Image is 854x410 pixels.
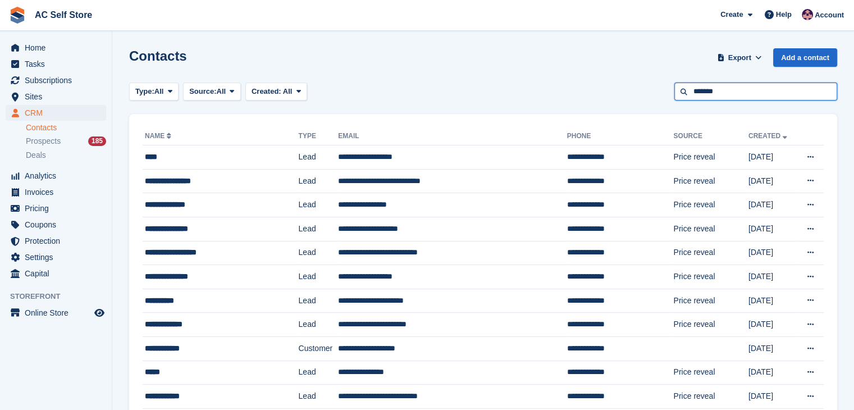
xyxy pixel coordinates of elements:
[26,149,106,161] a: Deals
[6,305,106,321] a: menu
[673,127,748,145] th: Source
[6,72,106,88] a: menu
[25,266,92,281] span: Capital
[88,136,106,146] div: 185
[299,193,339,217] td: Lead
[6,233,106,249] a: menu
[25,56,92,72] span: Tasks
[673,193,748,217] td: Price reveal
[26,135,106,147] a: Prospects 185
[25,217,92,233] span: Coupons
[299,385,339,409] td: Lead
[748,193,796,217] td: [DATE]
[299,336,339,361] td: Customer
[299,289,339,313] td: Lead
[25,105,92,121] span: CRM
[145,132,173,140] a: Name
[673,169,748,193] td: Price reveal
[748,289,796,313] td: [DATE]
[673,361,748,385] td: Price reveal
[748,132,789,140] a: Created
[299,127,339,145] th: Type
[802,9,813,20] img: Ted Cox
[299,169,339,193] td: Lead
[26,150,46,161] span: Deals
[299,361,339,385] td: Lead
[748,145,796,170] td: [DATE]
[673,313,748,337] td: Price reveal
[129,48,187,63] h1: Contacts
[93,306,106,320] a: Preview store
[748,217,796,241] td: [DATE]
[748,169,796,193] td: [DATE]
[6,249,106,265] a: menu
[299,313,339,337] td: Lead
[299,241,339,265] td: Lead
[25,233,92,249] span: Protection
[25,89,92,104] span: Sites
[26,136,61,147] span: Prospects
[6,105,106,121] a: menu
[728,52,751,63] span: Export
[183,83,241,101] button: Source: All
[283,87,293,95] span: All
[748,336,796,361] td: [DATE]
[245,83,307,101] button: Created: All
[25,40,92,56] span: Home
[26,122,106,133] a: Contacts
[6,168,106,184] a: menu
[748,265,796,289] td: [DATE]
[773,48,837,67] a: Add a contact
[673,385,748,409] td: Price reveal
[815,10,844,21] span: Account
[715,48,764,67] button: Export
[217,86,226,97] span: All
[25,305,92,321] span: Online Store
[10,291,112,302] span: Storefront
[6,217,106,233] a: menu
[748,385,796,409] td: [DATE]
[673,289,748,313] td: Price reveal
[6,40,106,56] a: menu
[776,9,792,20] span: Help
[748,241,796,265] td: [DATE]
[673,145,748,170] td: Price reveal
[30,6,97,24] a: AC Self Store
[252,87,281,95] span: Created:
[6,89,106,104] a: menu
[189,86,216,97] span: Source:
[673,265,748,289] td: Price reveal
[338,127,567,145] th: Email
[129,83,179,101] button: Type: All
[25,249,92,265] span: Settings
[6,56,106,72] a: menu
[25,72,92,88] span: Subscriptions
[6,266,106,281] a: menu
[135,86,154,97] span: Type:
[25,201,92,216] span: Pricing
[748,313,796,337] td: [DATE]
[673,241,748,265] td: Price reveal
[673,217,748,241] td: Price reveal
[748,361,796,385] td: [DATE]
[299,145,339,170] td: Lead
[9,7,26,24] img: stora-icon-8386f47178a22dfd0bd8f6a31ec36ba5ce8667c1dd55bd0f319d3a0aa187defe.svg
[299,217,339,241] td: Lead
[6,184,106,200] a: menu
[299,265,339,289] td: Lead
[25,168,92,184] span: Analytics
[154,86,164,97] span: All
[6,201,106,216] a: menu
[25,184,92,200] span: Invoices
[567,127,674,145] th: Phone
[720,9,743,20] span: Create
